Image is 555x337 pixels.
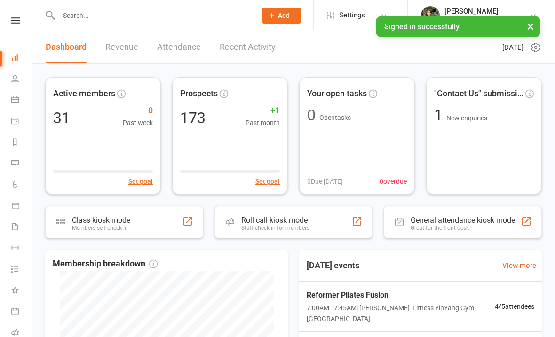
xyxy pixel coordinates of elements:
a: Dashboard [11,48,32,69]
div: 0 [307,108,316,123]
span: 0 overdue [380,176,407,187]
div: [PERSON_NAME] [444,7,530,16]
span: 7:00AM - 7:45AM | [PERSON_NAME] | Fitness YinYang Gym [GEOGRAPHIC_DATA] [307,303,495,324]
a: Reports [11,133,32,154]
div: 31 [53,110,70,125]
a: Revenue [105,31,138,63]
span: Past week [123,118,153,128]
a: View more [502,260,536,271]
div: General attendance kiosk mode [411,216,515,225]
span: +1 [246,104,280,118]
a: People [11,69,32,90]
span: Active members [53,87,115,101]
button: Add [262,8,301,24]
span: 0 [123,104,153,118]
button: Set goal [255,176,280,187]
span: Past month [246,118,280,128]
span: Reformer Pilates Fusion [307,289,495,301]
div: Members self check-in [72,225,130,231]
button: Set goal [128,176,153,187]
span: New enquiries [446,114,487,122]
div: Great for the front desk [411,225,515,231]
a: Calendar [11,90,32,111]
button: × [522,16,539,36]
a: Product Sales [11,196,32,217]
a: Attendance [157,31,201,63]
h3: [DATE] events [299,257,367,274]
span: 1 [434,106,446,124]
span: "Contact Us" submissions [434,87,523,101]
img: thumb_image1684727916.png [421,6,440,25]
span: Add [278,12,290,19]
span: 0 Due [DATE] [307,176,343,187]
span: [DATE] [502,42,523,53]
input: Search... [56,9,249,22]
span: Open tasks [319,114,351,121]
span: Your open tasks [307,87,367,101]
span: Prospects [180,87,218,101]
span: Settings [339,5,365,26]
span: Signed in successfully. [384,22,461,31]
div: Staff check-in for members [241,225,309,231]
a: General attendance kiosk mode [11,302,32,323]
span: 4 / 5 attendees [495,301,534,312]
div: Class kiosk mode [72,216,130,225]
div: Roll call kiosk mode [241,216,309,225]
a: Dashboard [46,31,87,63]
div: 173 [180,110,206,125]
a: Recent Activity [220,31,276,63]
span: Membership breakdown [53,257,158,271]
a: What's New [11,281,32,302]
a: Payments [11,111,32,133]
div: Fitness YinYang Charlestown [444,16,530,24]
